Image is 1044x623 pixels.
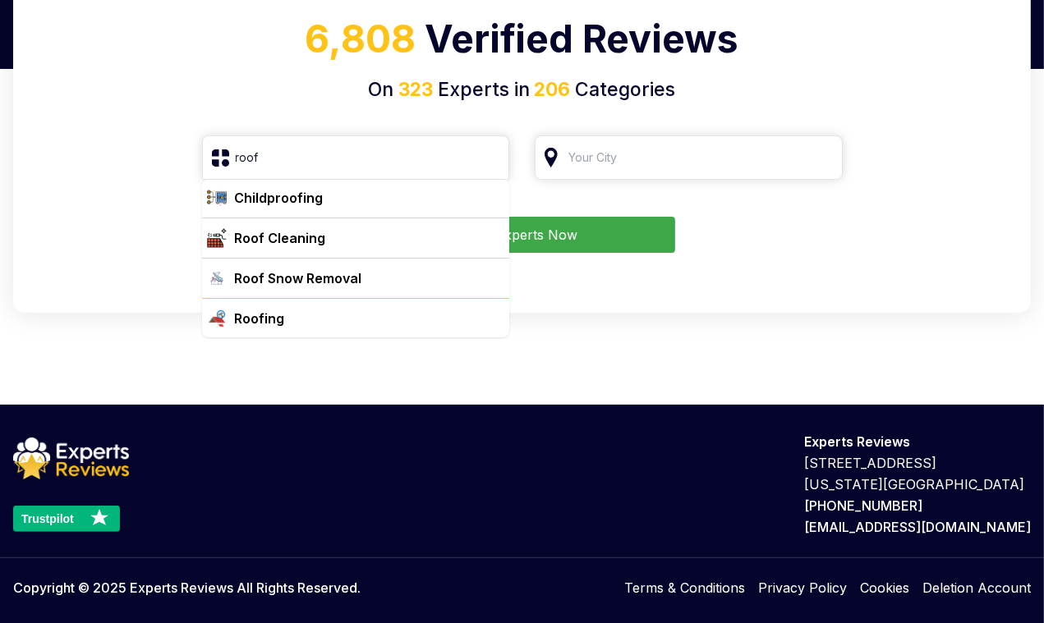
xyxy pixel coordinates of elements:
[804,431,1031,452] p: Experts Reviews
[207,188,227,208] img: category icon
[535,135,843,180] input: Your City
[804,495,1031,516] p: [PHONE_NUMBER]
[860,578,909,598] a: Cookies
[235,309,285,328] div: Roofing
[306,16,416,62] span: 6,808
[804,452,1031,474] p: [STREET_ADDRESS]
[13,506,129,532] a: Trustpilot
[21,512,74,525] text: Trustpilot
[13,578,361,598] p: Copyright © 2025 Experts Reviews All Rights Reserved.
[13,437,129,480] img: logo
[33,11,1011,76] h1: Verified Reviews
[399,78,434,101] span: 323
[804,516,1031,538] p: [EMAIL_ADDRESS][DOMAIN_NAME]
[369,217,675,253] button: Find Experts Now
[207,228,227,248] img: category icon
[922,578,1031,598] a: Deletion Account
[624,578,745,598] a: Terms & Conditions
[33,76,1011,104] h4: On Experts in Categories
[758,578,847,598] a: Privacy Policy
[207,268,227,288] img: category icon
[804,474,1031,495] p: [US_STATE][GEOGRAPHIC_DATA]
[235,268,362,288] div: Roof Snow Removal
[207,309,227,328] img: category icon
[235,228,326,248] div: Roof Cleaning
[235,188,324,208] div: Childproofing
[202,135,510,180] input: Search Category
[531,78,571,101] span: 206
